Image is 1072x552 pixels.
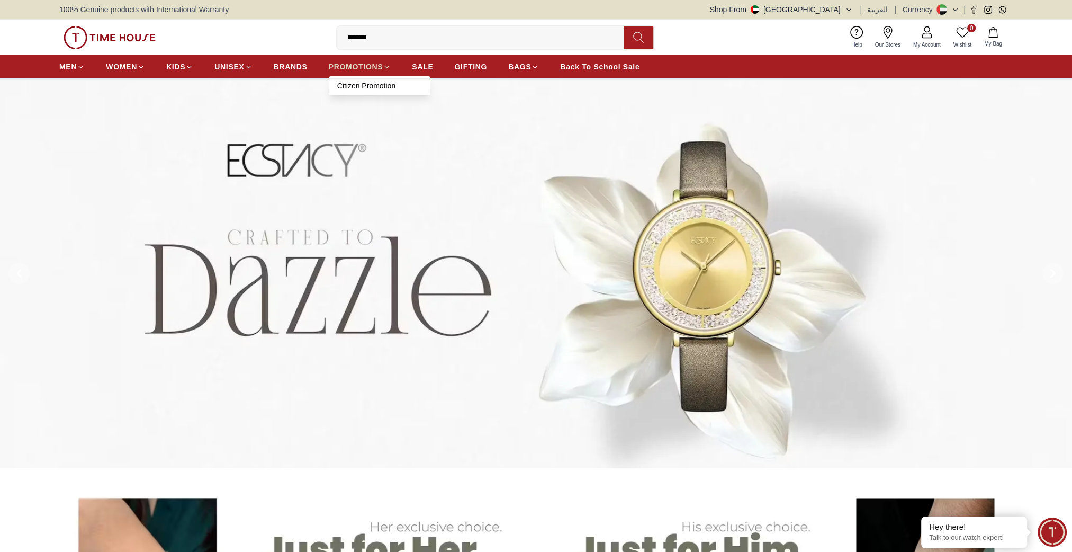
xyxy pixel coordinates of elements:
[909,41,945,49] span: My Account
[508,61,531,72] span: BAGS
[329,57,391,76] a: PROMOTIONS
[970,6,978,14] a: Facebook
[869,24,907,51] a: Our Stores
[166,57,193,76] a: KIDS
[978,25,1008,50] button: My Bag
[59,61,77,72] span: MEN
[867,4,888,15] button: العربية
[980,40,1006,48] span: My Bag
[967,24,976,32] span: 0
[949,41,976,49] span: Wishlist
[845,24,869,51] a: Help
[751,5,759,14] img: United Arab Emirates
[214,57,252,76] a: UNISEX
[106,61,137,72] span: WOMEN
[412,61,433,72] span: SALE
[929,522,1019,532] div: Hey there!
[1038,518,1067,547] div: Chat Widget
[274,57,308,76] a: BRANDS
[710,4,853,15] button: Shop From[GEOGRAPHIC_DATA]
[929,533,1019,542] p: Talk to our watch expert!
[454,57,487,76] a: GIFTING
[871,41,905,49] span: Our Stores
[337,81,422,91] a: Citizen Promotion
[560,61,639,72] span: Back To School Sale
[454,61,487,72] span: GIFTING
[274,61,308,72] span: BRANDS
[859,4,861,15] span: |
[106,57,145,76] a: WOMEN
[329,61,383,72] span: PROMOTIONS
[59,57,85,76] a: MEN
[214,61,244,72] span: UNISEX
[984,6,992,14] a: Instagram
[64,26,156,49] img: ...
[998,6,1006,14] a: Whatsapp
[894,4,896,15] span: |
[963,4,966,15] span: |
[947,24,978,51] a: 0Wishlist
[847,41,867,49] span: Help
[412,57,433,76] a: SALE
[560,57,639,76] a: Back To School Sale
[903,4,937,15] div: Currency
[166,61,185,72] span: KIDS
[59,4,229,15] span: 100% Genuine products with International Warranty
[508,57,539,76] a: BAGS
